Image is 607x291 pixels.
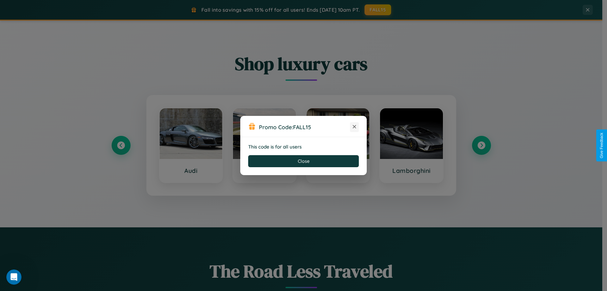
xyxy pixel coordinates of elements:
button: Close [248,155,359,167]
iframe: Intercom live chat [6,269,21,285]
strong: This code is for all users [248,144,302,150]
div: Give Feedback [599,133,604,158]
b: FALL15 [293,123,311,130]
h3: Promo Code: [259,123,350,130]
